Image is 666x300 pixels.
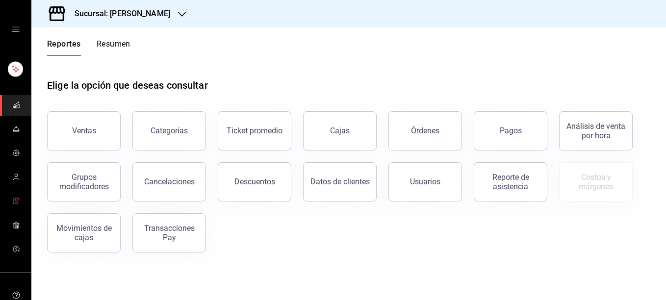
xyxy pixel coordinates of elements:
[12,25,20,33] button: open drawer
[410,177,440,186] div: Usuarios
[53,224,114,242] div: Movimientos de cajas
[67,8,170,20] h3: Sucursal: [PERSON_NAME]
[47,111,121,150] button: Ventas
[47,78,208,93] h1: Elige la opción que deseas consultar
[227,126,282,135] div: Ticket promedio
[132,213,206,252] button: Transacciones Pay
[559,111,633,150] button: Análisis de venta por hora
[53,173,114,191] div: Grupos modificadores
[303,111,377,150] a: Cajas
[310,177,370,186] div: Datos de clientes
[218,111,291,150] button: Ticket promedio
[144,177,195,186] div: Cancelaciones
[388,162,462,201] button: Usuarios
[132,111,206,150] button: Categorías
[480,173,541,191] div: Reporte de asistencia
[565,122,626,140] div: Análisis de venta por hora
[559,162,633,201] button: Contrata inventarios para ver este reporte
[151,126,188,135] div: Categorías
[411,126,439,135] div: Órdenes
[234,177,275,186] div: Descuentos
[474,111,547,150] button: Pagos
[47,39,81,56] button: Reportes
[218,162,291,201] button: Descuentos
[330,125,350,137] div: Cajas
[47,213,121,252] button: Movimientos de cajas
[565,173,626,191] div: Costos y márgenes
[474,162,547,201] button: Reporte de asistencia
[47,162,121,201] button: Grupos modificadores
[132,162,206,201] button: Cancelaciones
[97,39,130,56] button: Resumen
[303,162,377,201] button: Datos de clientes
[388,111,462,150] button: Órdenes
[47,39,130,56] div: navigation tabs
[72,126,96,135] div: Ventas
[500,126,522,135] div: Pagos
[139,224,200,242] div: Transacciones Pay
